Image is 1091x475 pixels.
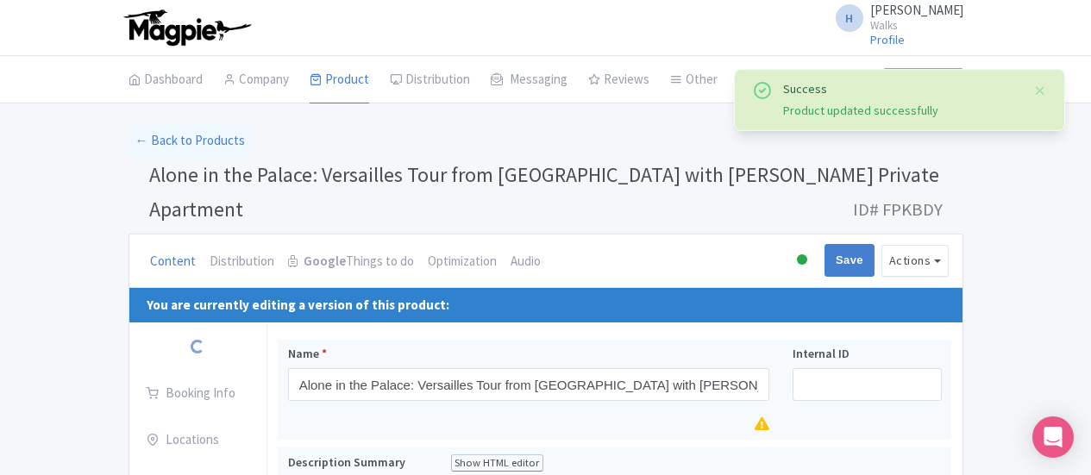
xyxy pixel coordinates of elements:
[511,234,541,290] a: Audio
[129,416,267,465] a: Locations
[853,192,943,227] span: ID# FPKBDY
[870,2,963,18] span: [PERSON_NAME]
[147,296,449,316] div: You are currently editing a version of this product:
[491,56,567,104] a: Messaging
[881,245,949,277] button: Actions
[670,56,718,104] a: Other
[870,32,905,47] a: Profile
[129,370,267,418] a: Booking Info
[783,80,1019,98] div: Success
[883,68,962,91] a: Subscription
[1032,416,1074,458] div: Open Intercom Messenger
[793,247,811,274] div: Active
[793,346,850,362] span: Internal ID
[120,9,254,47] img: logo-ab69f6fb50320c5b225c76a69d11143b.png
[310,56,369,104] a: Product
[129,124,252,158] a: ← Back to Products
[588,56,649,104] a: Reviews
[149,161,939,222] span: Alone in the Palace: Versailles Tour from [GEOGRAPHIC_DATA] with [PERSON_NAME] Private Apartment
[150,234,196,290] a: Content
[223,56,289,104] a: Company
[870,20,963,31] small: Walks
[836,4,863,32] span: H
[288,454,408,471] span: Description Summary
[825,3,963,31] a: H [PERSON_NAME] Walks
[451,454,544,472] div: Show HTML editor
[288,346,319,362] span: Name
[288,234,414,290] a: GoogleThings to do
[428,234,497,290] a: Optimization
[390,56,470,104] a: Distribution
[304,252,346,272] strong: Google
[1033,80,1047,101] button: Close
[129,56,203,104] a: Dashboard
[210,234,274,290] a: Distribution
[783,102,1019,120] div: Product updated successfully
[825,244,875,277] input: Save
